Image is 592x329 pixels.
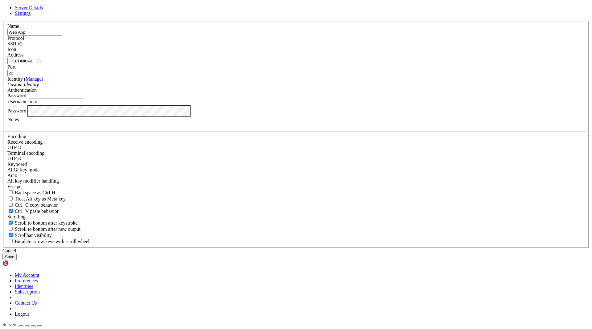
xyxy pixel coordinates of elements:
[7,156,585,162] div: UTF-8
[7,93,585,99] div: Password
[15,311,29,317] a: Logout
[15,289,40,294] a: Subscription
[7,167,39,172] label: Set the expected encoding for data received from the host. If the encodings do not match, visual ...
[7,117,19,122] label: Notes
[7,139,43,145] label: Set the expected encoding for data received from the host. If the encodings do not match, visual ...
[24,76,43,82] span: ( )
[2,260,38,266] img: Shellngn
[7,99,27,104] label: Username
[15,278,38,283] a: Preferences
[7,41,585,47] div: SSH v2
[7,82,585,87] div: Custom Identity
[7,108,26,113] label: Password
[15,239,89,244] span: Emulate arrow keys with scroll wheel
[7,196,66,201] label: Whether the Alt key acts as a Meta key or as a distinct Alt key.
[9,227,13,231] input: Scroll to bottom after new output
[7,82,39,87] i: Custom Identity
[7,184,21,189] span: Escape
[7,239,89,244] label: When using the alternative screen buffer, and DECCKM (Application Cursor Keys) is active, mouse w...
[15,209,59,214] span: Ctrl+V paste behavior
[9,233,13,237] input: Scrollbar visibility
[7,226,80,232] label: Scroll to bottom after new output.
[7,58,62,64] input: Host Name or IP
[9,196,13,200] input: Treat Alt key as Meta key
[7,145,21,150] span: UTF-8
[7,202,58,208] label: Ctrl-C copies if true, send ^C to host if false. Ctrl-Shift-C sends ^C to host if true, copies if...
[7,52,23,57] label: Address
[7,76,43,82] label: Identity
[7,233,52,238] label: The vertical scrollbar mode.
[7,145,585,150] div: UTF-8
[7,214,26,219] label: Scrolling
[15,272,39,278] a: My Account
[2,322,17,327] span: Servers
[7,150,44,156] label: The default terminal encoding. ISO-2022 enables character map translations (like graphics maps). ...
[7,64,16,70] label: Port
[7,134,26,139] label: Encoding
[2,254,17,260] button: Save
[15,196,66,201] span: Treat Alt key as Meta key
[15,190,55,195] span: Backspace as Ctrl-H
[9,239,13,243] input: Emulate arrow keys with scroll wheel
[15,11,31,16] a: Settings
[7,47,16,52] label: Icon
[9,203,13,207] input: Ctrl+C copy behavior
[2,322,42,327] a: Servers
[7,178,59,183] label: Controls how the Alt key is handled. Escape: Send an ESC prefix. 8-Bit: Add 128 to the typed char...
[26,76,42,82] a: Manage
[7,184,585,189] div: Escape
[15,300,37,306] a: Contact Us
[7,29,62,36] input: Server Name
[2,248,590,254] div: Cancel
[9,190,13,194] input: Backspace as Ctrl-H
[7,220,78,226] label: Whether to scroll to the bottom on any keystroke.
[7,173,585,178] div: Auto
[15,284,33,289] a: Identities
[15,226,80,232] span: Scroll to bottom after new output
[7,93,26,98] span: Password
[9,221,13,225] input: Scroll to bottom after keystroke
[7,162,27,167] label: Keyboard
[7,70,62,76] input: Port Number
[7,23,19,29] label: Name
[15,202,58,208] span: Ctrl+C copy behavior
[9,209,13,213] input: Ctrl+V paste behavior
[7,36,24,41] label: Protocol
[29,99,83,105] input: Login Username
[7,190,55,195] label: If true, the backspace should send BS ('\x08', aka ^H). Otherwise the backspace key should send '...
[15,233,52,238] span: Scrollbar visibility
[15,5,43,10] a: Server Details
[7,87,37,93] label: Authentication
[7,41,23,46] span: SSH v2
[7,173,17,178] span: Auto
[7,209,59,214] label: Ctrl+V pastes if true, sends ^V to host if false. Ctrl+Shift+V sends ^V to host if true, pastes i...
[7,156,21,161] span: UTF-8
[15,220,78,226] span: Scroll to bottom after keystroke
